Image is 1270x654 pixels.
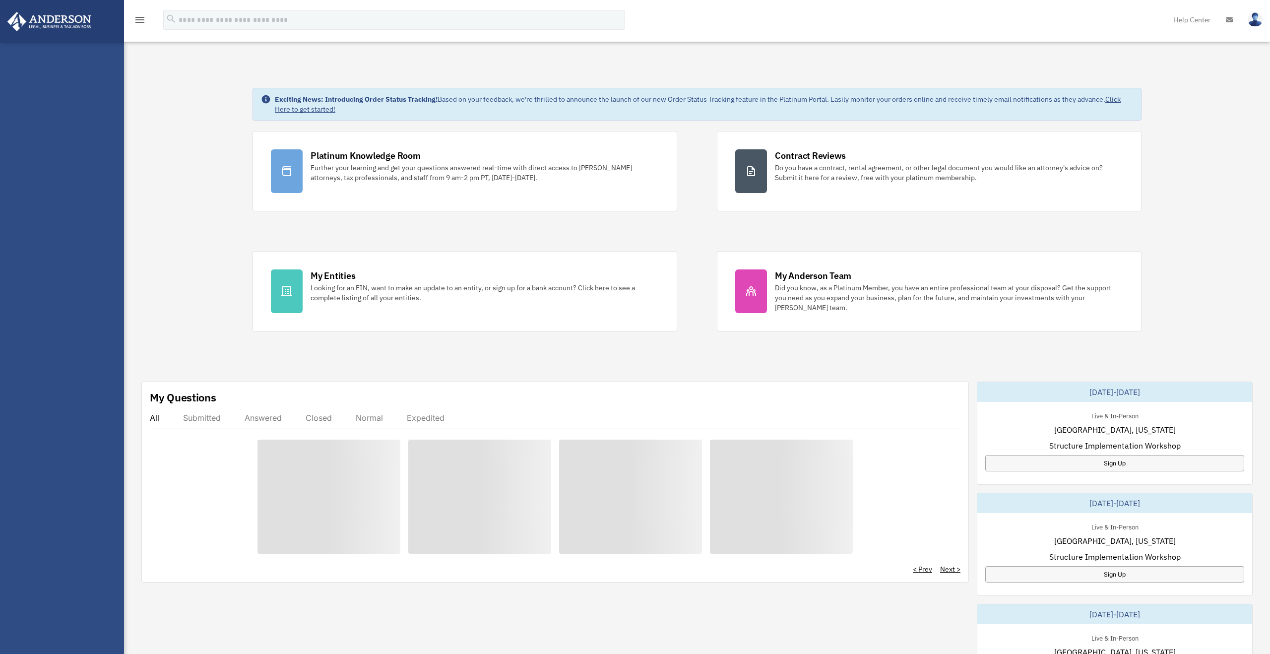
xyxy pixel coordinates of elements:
div: Live & In-Person [1083,410,1146,420]
div: My Questions [150,390,216,405]
a: Sign Up [985,566,1244,583]
a: My Anderson Team Did you know, as a Platinum Member, you have an entire professional team at your... [717,251,1142,331]
span: Structure Implementation Workshop [1049,440,1181,452]
div: [DATE]-[DATE] [977,493,1252,513]
div: Answered [245,413,282,423]
img: User Pic [1248,12,1263,27]
div: Closed [306,413,332,423]
div: [DATE]-[DATE] [977,604,1252,624]
div: [DATE]-[DATE] [977,382,1252,402]
div: Live & In-Person [1083,521,1146,531]
div: Further your learning and get your questions answered real-time with direct access to [PERSON_NAM... [311,163,659,183]
a: Next > [940,564,960,574]
div: Submitted [183,413,221,423]
div: Expedited [407,413,444,423]
div: Contract Reviews [775,149,846,162]
div: Looking for an EIN, want to make an update to an entity, or sign up for a bank account? Click her... [311,283,659,303]
img: Anderson Advisors Platinum Portal [4,12,94,31]
div: Live & In-Person [1083,632,1146,643]
strong: Exciting News: Introducing Order Status Tracking! [275,95,438,104]
div: Do you have a contract, rental agreement, or other legal document you would like an attorney's ad... [775,163,1123,183]
a: Contract Reviews Do you have a contract, rental agreement, or other legal document you would like... [717,131,1142,211]
i: menu [134,14,146,26]
a: < Prev [913,564,932,574]
a: Click Here to get started! [275,95,1121,114]
div: Did you know, as a Platinum Member, you have an entire professional team at your disposal? Get th... [775,283,1123,313]
a: My Entities Looking for an EIN, want to make an update to an entity, or sign up for a bank accoun... [253,251,677,331]
i: search [166,13,177,24]
a: Sign Up [985,455,1244,471]
span: [GEOGRAPHIC_DATA], [US_STATE] [1054,535,1176,547]
span: Structure Implementation Workshop [1049,551,1181,563]
div: My Anderson Team [775,269,851,282]
a: Platinum Knowledge Room Further your learning and get your questions answered real-time with dire... [253,131,677,211]
div: Normal [356,413,383,423]
div: Platinum Knowledge Room [311,149,421,162]
div: My Entities [311,269,355,282]
a: menu [134,17,146,26]
div: All [150,413,159,423]
span: [GEOGRAPHIC_DATA], [US_STATE] [1054,424,1176,436]
div: Based on your feedback, we're thrilled to announce the launch of our new Order Status Tracking fe... [275,94,1133,114]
